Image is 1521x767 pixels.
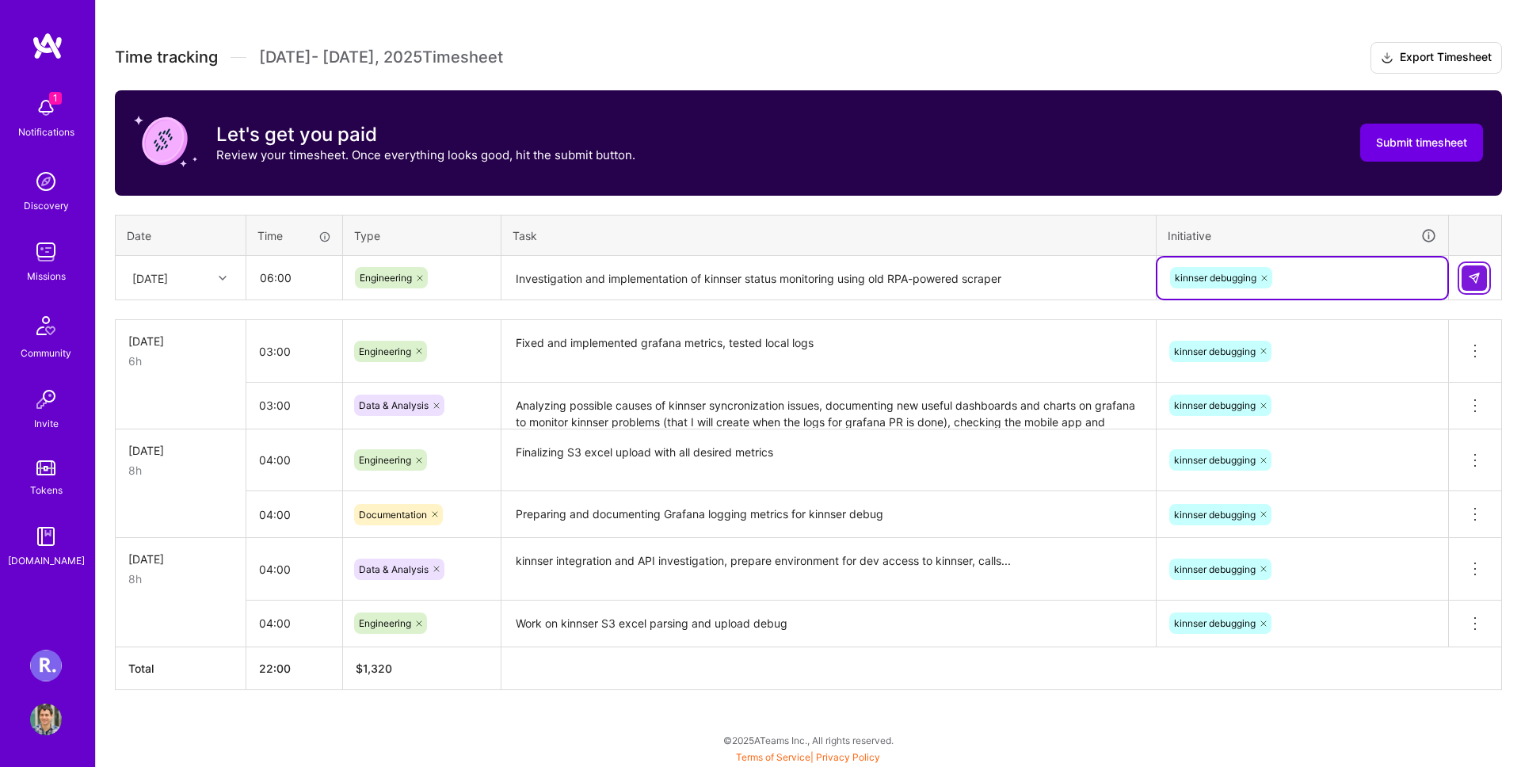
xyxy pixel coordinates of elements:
span: 1 [49,92,62,105]
textarea: Finalizing S3 excel upload with all desired metrics [503,431,1154,490]
textarea: Investigation and implementation of kinnser status monitoring using old RPA-powered scraper [503,258,1154,300]
h3: Let's get you paid [216,123,635,147]
div: Tokens [30,482,63,498]
div: Invite [34,415,59,432]
span: kinnser debugging [1174,454,1256,466]
span: | [736,751,880,763]
div: © 2025 ATeams Inc., All rights reserved. [95,720,1521,760]
img: Community [27,307,65,345]
textarea: Fixed and implemented grafana metrics, tested local logs [503,322,1154,381]
p: Review your timesheet. Once everything looks good, hit the submit button. [216,147,635,163]
input: HH:MM [246,548,342,590]
span: kinnser debugging [1174,509,1256,521]
span: $ 1,320 [356,662,392,675]
textarea: Work on kinnser S3 excel parsing and upload debug [503,602,1154,646]
th: 22:00 [246,647,343,689]
img: tokens [36,460,55,475]
img: discovery [30,166,62,197]
img: Roger Healthcare: Team for Clinical Intake Platform [30,650,62,681]
span: kinnser debugging [1174,399,1256,411]
input: HH:MM [246,330,342,372]
img: User Avatar [30,704,62,735]
img: Submit [1468,272,1481,284]
img: coin [134,109,197,173]
div: Notifications [18,124,74,140]
textarea: Preparing and documenting Grafana logging metrics for kinnser debug [503,493,1154,536]
span: Documentation [359,509,427,521]
input: HH:MM [246,384,342,426]
div: 6h [128,353,233,369]
span: Data & Analysis [359,399,429,411]
div: Initiative [1168,227,1437,245]
input: HH:MM [246,494,342,536]
span: Engineering [359,617,411,629]
th: Date [116,215,246,256]
span: kinnser debugging [1175,272,1256,284]
img: Invite [30,383,62,415]
div: Time [257,227,331,244]
img: logo [32,32,63,60]
span: kinnser debugging [1174,563,1256,575]
button: Export Timesheet [1370,42,1502,74]
div: [DATE] [128,442,233,459]
span: Engineering [359,454,411,466]
a: Privacy Policy [816,751,880,763]
div: Missions [27,268,66,284]
th: Type [343,215,501,256]
div: [DATE] [128,333,233,349]
textarea: kinnser integration and API investigation, prepare environment for dev access to kinnser, calls... [503,540,1154,599]
span: kinnser debugging [1174,345,1256,357]
div: [DATE] [128,551,233,567]
div: Discovery [24,197,69,214]
span: Submit timesheet [1376,135,1467,151]
div: [DOMAIN_NAME] [8,552,85,569]
th: Total [116,647,246,689]
input: HH:MM [246,439,342,481]
div: 8h [128,570,233,587]
span: Time tracking [115,48,218,67]
span: Engineering [360,272,412,284]
i: icon Chevron [219,274,227,282]
div: Community [21,345,71,361]
textarea: Analyzing possible causes of kinnser syncronization issues, documenting new useful dashboards and... [503,384,1154,428]
a: Terms of Service [736,751,810,763]
span: kinnser debugging [1174,617,1256,629]
input: HH:MM [247,257,341,299]
span: [DATE] - [DATE] , 2025 Timesheet [259,48,503,67]
img: guide book [30,521,62,552]
div: 8h [128,462,233,479]
img: teamwork [30,236,62,268]
div: [DATE] [132,269,168,286]
span: Data & Analysis [359,563,429,575]
i: icon Download [1381,50,1393,67]
img: bell [30,92,62,124]
input: HH:MM [246,602,342,644]
div: null [1462,265,1489,291]
th: Task [501,215,1157,256]
span: Engineering [359,345,411,357]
